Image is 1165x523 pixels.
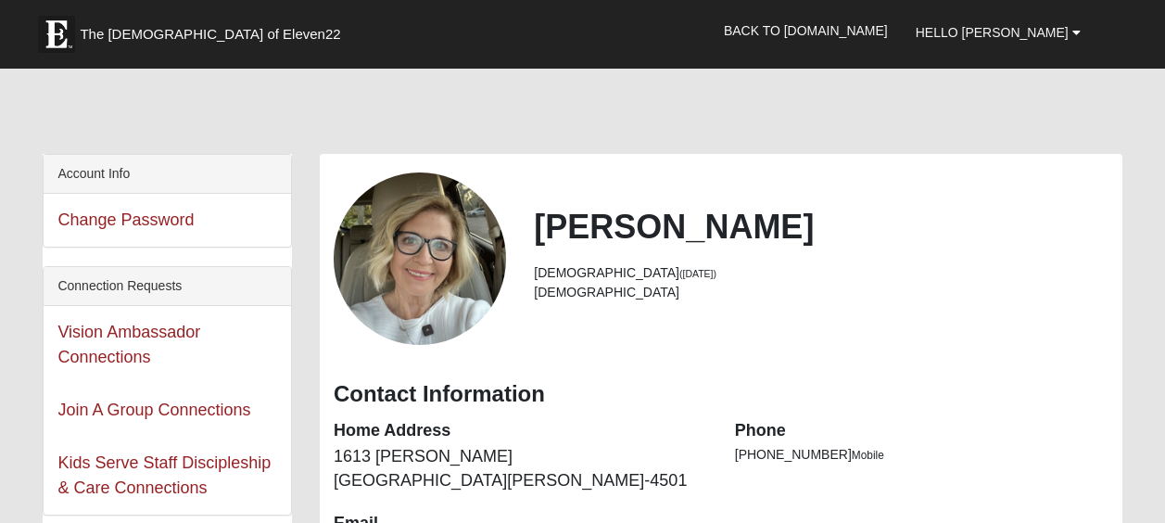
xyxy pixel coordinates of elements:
a: Back to [DOMAIN_NAME] [710,7,902,54]
a: Vision Ambassador Connections [57,323,200,366]
a: Hello [PERSON_NAME] [902,9,1095,56]
h3: Contact Information [334,381,1108,408]
div: Account Info [44,155,291,194]
span: The [DEMOGRAPHIC_DATA] of Eleven22 [80,25,340,44]
li: [DEMOGRAPHIC_DATA] [534,283,1108,302]
dd: 1613 [PERSON_NAME] [GEOGRAPHIC_DATA][PERSON_NAME]-4501 [334,445,707,492]
span: Hello [PERSON_NAME] [916,25,1069,40]
a: Join A Group Connections [57,401,250,419]
a: The [DEMOGRAPHIC_DATA] of Eleven22 [29,6,399,53]
dt: Home Address [334,419,707,443]
li: [PHONE_NUMBER] [735,445,1108,465]
div: Connection Requests [44,267,291,306]
small: ([DATE]) [679,268,716,279]
span: Mobile [852,449,884,462]
img: Eleven22 logo [38,16,75,53]
h2: [PERSON_NAME] [534,207,1108,247]
a: Kids Serve Staff Discipleship & Care Connections [57,453,271,497]
li: [DEMOGRAPHIC_DATA] [534,263,1108,283]
a: View Fullsize Photo [334,172,506,345]
dt: Phone [735,419,1108,443]
a: Change Password [57,210,194,229]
